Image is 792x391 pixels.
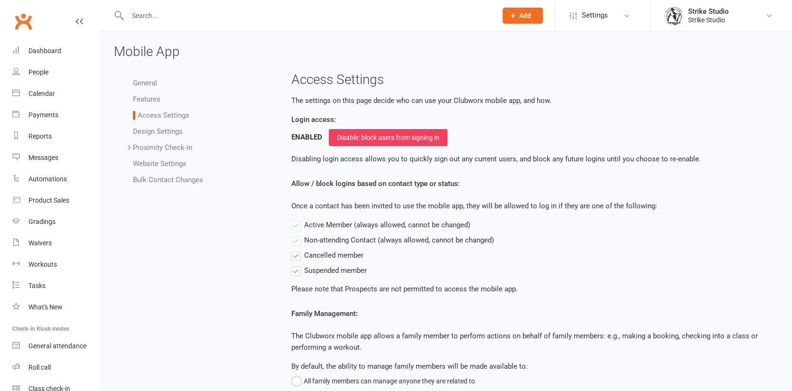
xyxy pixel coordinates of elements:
[291,330,771,353] p: The Clubworx mobile app allows a family member to perform actions on behalf of family members: e....
[28,342,86,350] div: General attendance
[28,303,63,311] div: What's New
[28,282,46,289] div: Tasks
[664,6,683,25] img: thumb_image1723780799.png
[133,95,160,103] a: Features
[28,239,52,247] div: Waivers
[291,372,475,390] button: All family members can manage anyone they are related to
[582,5,608,26] span: Settings
[12,190,100,211] a: Product Sales
[291,114,336,125] label: Login access:
[11,9,35,33] a: Clubworx
[133,143,192,152] a: Proximity Check-in
[291,73,771,87] h3: Access Settings
[291,133,322,141] strong: ENABLED
[329,129,447,146] button: Disable: block users from signing in
[133,127,183,136] a: Design Settings
[291,178,460,189] label: Allow / block logins based on contact type or status:
[28,68,48,76] div: People
[503,8,543,24] button: Add
[133,79,157,87] a: General
[28,363,51,371] div: Roll call
[688,16,729,24] div: Strike Studio
[12,297,100,318] a: What's New
[12,275,100,297] a: Tasks
[133,111,189,120] a: Access Settings
[28,175,67,183] div: Automations
[12,126,100,147] a: Reports
[291,361,771,372] div: By default, the ability to manage family members will be made available to:
[12,104,100,126] a: Payments
[125,9,490,22] input: Search...
[291,153,771,165] p: Disabling login access allows you to quickly sign out any current users, and block any future log...
[28,196,69,204] div: Product Sales
[12,211,100,233] a: Gradings
[12,254,100,275] a: Workouts
[291,219,470,231] label: Active Member (always allowed, cannot be changed)
[133,176,203,184] a: Bulk Contact Changes
[291,95,771,106] p: The settings on this page decide who can use your Clubworx mobile app, and how.
[12,168,100,190] a: Automations
[12,233,100,254] a: Waivers
[291,265,367,276] label: Suspended member
[28,218,56,225] div: Gradings
[12,62,100,83] a: People
[28,47,61,55] div: Dashboard
[28,261,57,268] div: Workouts
[688,7,729,16] div: Strike Studio
[291,200,771,212] p: Once a contact has been invited to use the mobile app, they will be allowed to log in if they are...
[291,234,494,246] label: Non-attending Contact (always allowed, cannot be changed)
[12,83,100,104] a: Calendar
[28,111,58,119] div: Payments
[519,12,531,19] span: Add
[28,132,52,140] div: Reports
[12,40,100,62] a: Dashboard
[114,45,779,59] h3: Mobile App
[291,250,363,261] label: Cancelled member
[12,335,100,357] a: General attendance kiosk mode
[291,308,358,319] label: Family Management:
[28,90,55,97] div: Calendar
[133,159,186,168] a: Website Settings
[12,147,100,168] a: Messages
[28,154,58,161] div: Messages
[12,357,100,378] a: Roll call
[291,283,771,295] p: Please note that Prospects are not permitted to access the mobile app.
